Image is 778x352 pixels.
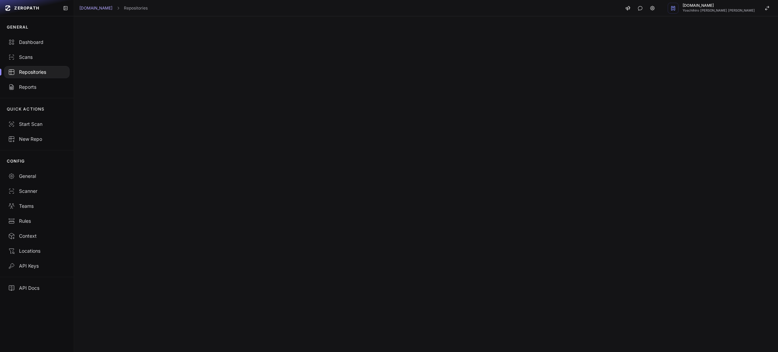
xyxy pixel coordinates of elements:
[8,233,66,239] div: Context
[79,5,148,11] nav: breadcrumb
[8,121,66,128] div: Start Scan
[8,248,66,254] div: Locations
[8,188,66,195] div: Scanner
[683,4,755,7] span: [DOMAIN_NAME]
[3,3,57,14] a: ZEROPATH
[683,9,755,12] span: Yoschihiro [PERSON_NAME] [PERSON_NAME]
[79,5,112,11] a: [DOMAIN_NAME]
[7,158,25,164] p: CONFIG
[8,173,66,180] div: General
[8,263,66,269] div: API Keys
[14,5,39,11] span: ZEROPATH
[8,285,66,291] div: API Docs
[7,106,45,112] p: QUICK ACTIONS
[8,39,66,46] div: Dashboard
[8,84,66,90] div: Reports
[8,54,66,61] div: Scans
[124,5,148,11] a: Repositories
[8,203,66,209] div: Teams
[116,6,121,11] svg: chevron right,
[8,69,66,76] div: Repositories
[8,218,66,224] div: Rules
[8,136,66,143] div: New Repo
[7,24,29,30] p: GENERAL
